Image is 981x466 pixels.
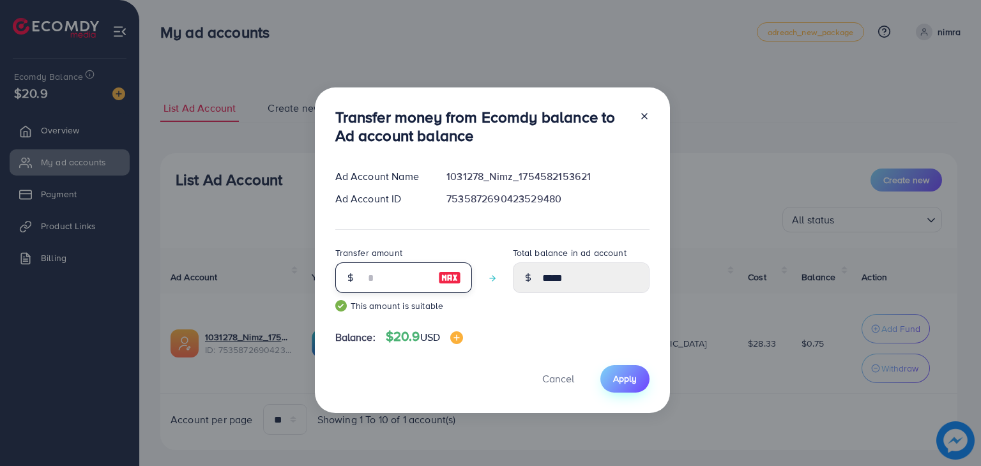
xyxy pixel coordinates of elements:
[335,246,402,259] label: Transfer amount
[613,372,637,385] span: Apply
[386,329,463,345] h4: $20.9
[325,169,437,184] div: Ad Account Name
[335,108,629,145] h3: Transfer money from Ecomdy balance to Ad account balance
[420,330,440,344] span: USD
[436,169,659,184] div: 1031278_Nimz_1754582153621
[438,270,461,285] img: image
[335,300,347,312] img: guide
[526,365,590,393] button: Cancel
[513,246,627,259] label: Total balance in ad account
[450,331,463,344] img: image
[436,192,659,206] div: 7535872690423529480
[600,365,650,393] button: Apply
[335,299,472,312] small: This amount is suitable
[335,330,376,345] span: Balance:
[542,372,574,386] span: Cancel
[325,192,437,206] div: Ad Account ID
